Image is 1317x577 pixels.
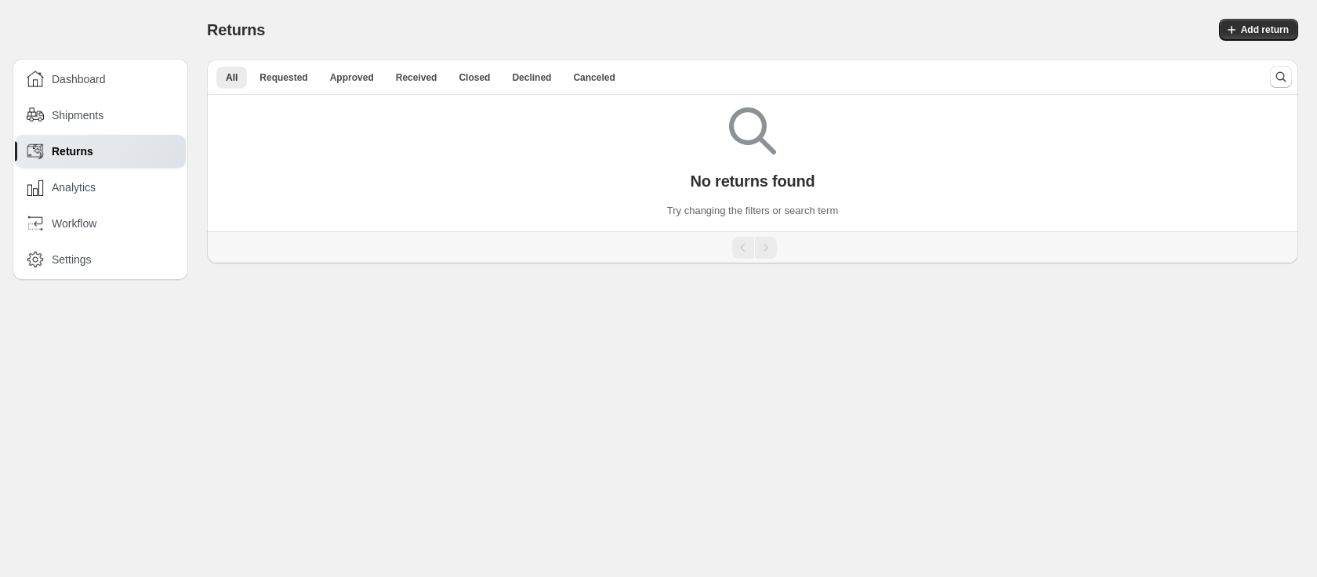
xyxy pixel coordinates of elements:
img: Empty search results [729,107,776,154]
span: Approved [330,71,374,84]
button: Add return [1219,19,1298,41]
span: Canceled [573,71,615,84]
span: Settings [52,252,92,267]
p: Try changing the filters or search term [667,203,838,219]
nav: Pagination [207,231,1298,263]
span: Declined [512,71,551,84]
p: No returns found [690,172,815,191]
span: Analytics [52,180,96,195]
span: Shipments [52,107,103,123]
span: Add return [1241,24,1289,36]
span: Received [396,71,437,84]
span: Workflow [52,216,96,231]
span: Returns [52,143,93,159]
button: Search and filter results [1270,66,1292,88]
span: Dashboard [52,71,106,87]
span: Requested [259,71,307,84]
span: All [226,71,238,84]
span: Closed [459,71,490,84]
span: Returns [207,21,265,38]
